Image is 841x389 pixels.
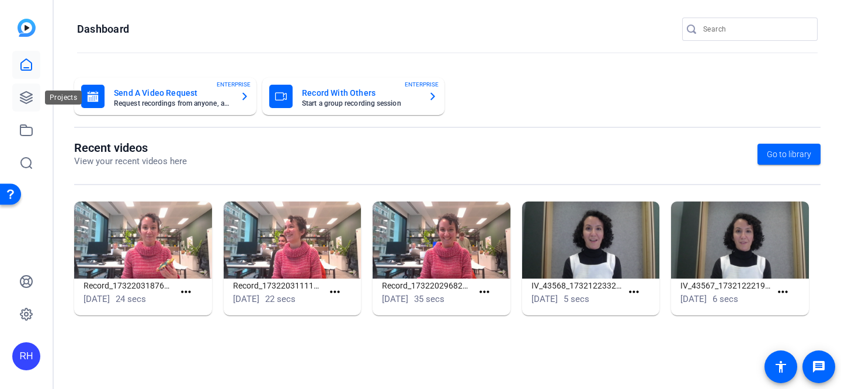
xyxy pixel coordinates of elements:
mat-icon: more_horiz [776,285,790,300]
img: IV_43568_1732122332911_webcam [522,202,660,279]
span: ENTERPRISE [405,80,439,89]
h1: Record_1732203187651_webcam [84,279,174,293]
h1: IV_43567_1732122219001_webcam [680,279,771,293]
div: Projects [45,91,82,105]
span: [DATE] [233,294,259,304]
mat-card-title: Record With Others [302,86,419,100]
h1: Recent videos [74,141,187,155]
mat-icon: more_horiz [627,285,641,300]
span: ENTERPRISE [217,80,251,89]
mat-icon: message [812,360,826,374]
span: [DATE] [84,294,110,304]
span: 6 secs [713,294,738,304]
a: Go to library [757,144,821,165]
h1: Dashboard [77,22,129,36]
span: Go to library [767,148,811,161]
span: [DATE] [680,294,707,304]
img: IV_43567_1732122219001_webcam [671,202,809,279]
span: 35 secs [414,294,444,304]
h1: Record_1732203111186_webcam [233,279,324,293]
button: Record With OthersStart a group recording sessionENTERPRISE [262,78,444,115]
img: blue-gradient.svg [18,19,36,37]
img: Record_1732202968296_webcam [373,202,510,279]
h1: Record_1732202968296_webcam [382,279,472,293]
mat-card-subtitle: Start a group recording session [302,100,419,107]
mat-icon: more_horiz [328,285,342,300]
p: View your recent videos here [74,155,187,168]
span: [DATE] [531,294,558,304]
img: Record_1732203187651_webcam [74,202,212,279]
span: 22 secs [265,294,296,304]
div: RH [12,342,40,370]
span: [DATE] [382,294,408,304]
mat-card-title: Send A Video Request [114,86,231,100]
mat-icon: more_horiz [477,285,492,300]
input: Search [703,22,808,36]
button: Send A Video RequestRequest recordings from anyone, anywhereENTERPRISE [74,78,256,115]
span: 5 secs [564,294,589,304]
mat-card-subtitle: Request recordings from anyone, anywhere [114,100,231,107]
mat-icon: accessibility [774,360,788,374]
h1: IV_43568_1732122332911_webcam [531,279,622,293]
span: 24 secs [116,294,146,304]
img: Record_1732203111186_webcam [224,202,362,279]
mat-icon: more_horiz [179,285,193,300]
